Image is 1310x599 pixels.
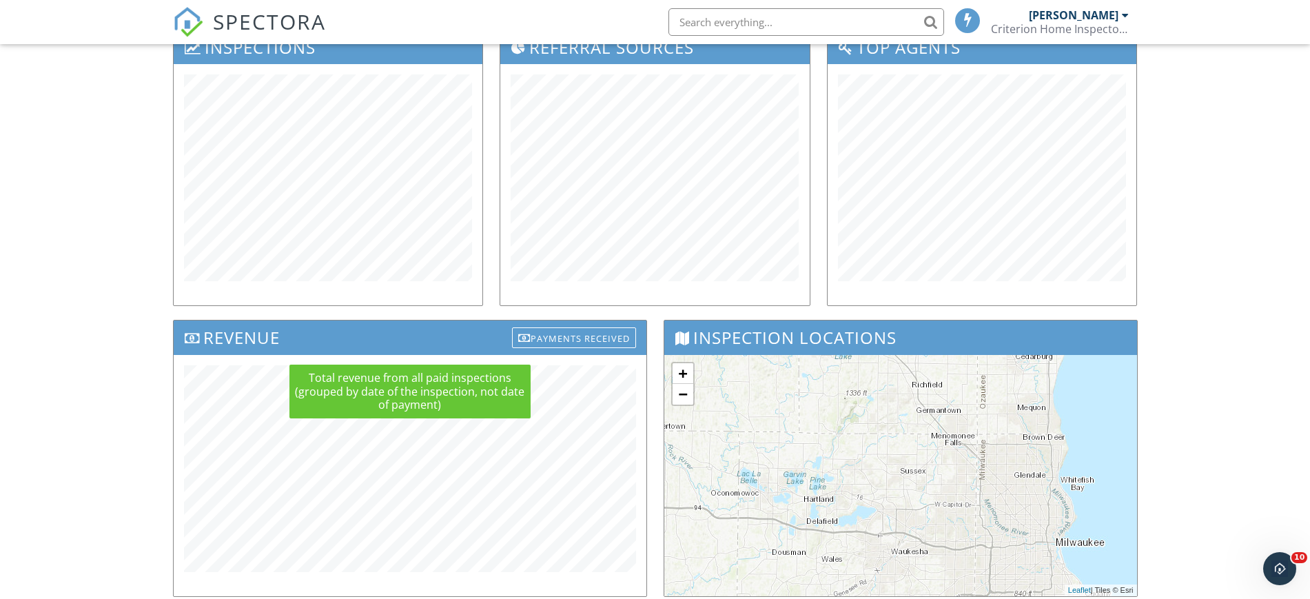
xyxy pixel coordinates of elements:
h3: Inspection Locations [664,321,1137,354]
input: Search everything... [668,8,944,36]
h3: Referral Sources [500,30,810,64]
span: SPECTORA [213,7,326,36]
a: Zoom out [673,384,693,405]
a: Payments Received [512,324,636,347]
div: [PERSON_NAME] [1029,8,1118,22]
div: | Tiles © Esri [1065,585,1137,596]
img: The Best Home Inspection Software - Spectora [173,7,203,37]
a: SPECTORA [173,19,326,48]
div: Criterion Home Inspectors, LLC [991,22,1129,36]
a: Zoom in [673,363,693,384]
h3: Revenue [174,321,646,354]
h3: Inspections [174,30,483,64]
iframe: Intercom live chat [1263,552,1296,585]
h3: Top Agents [828,30,1137,64]
span: 10 [1291,552,1307,563]
a: Leaflet [1068,586,1091,594]
div: Payments Received [512,327,636,348]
